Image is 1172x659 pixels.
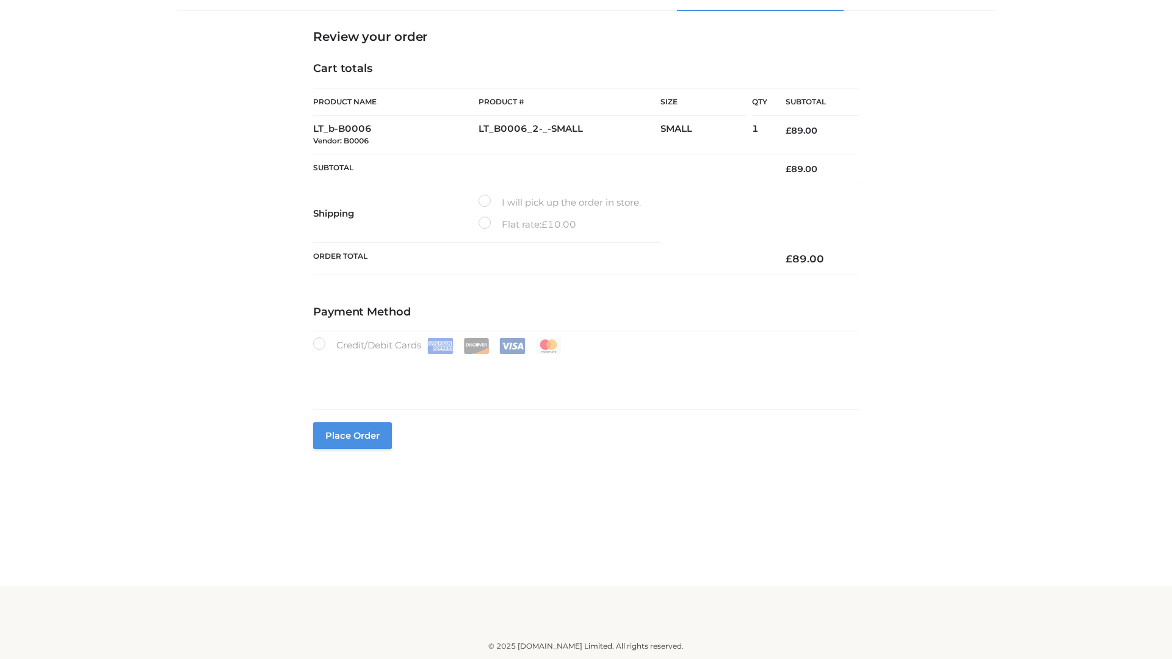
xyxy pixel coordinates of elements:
bdi: 89.00 [786,164,817,175]
th: Subtotal [767,88,859,116]
img: Mastercard [535,338,562,354]
h3: Review your order [313,29,859,44]
th: Product Name [313,88,479,116]
label: Credit/Debit Cards [313,337,563,354]
iframe: Secure payment input frame [311,351,856,396]
bdi: 89.00 [786,125,817,136]
div: © 2025 [DOMAIN_NAME] Limited. All rights reserved. [181,640,991,652]
td: LT_B0006_2-_-SMALL [479,116,660,154]
span: £ [541,218,548,230]
label: Flat rate: [479,217,576,232]
h4: Cart totals [313,62,859,76]
img: Discover [463,338,490,354]
th: Size [660,88,746,116]
span: £ [786,253,792,265]
td: SMALL [660,116,752,154]
th: Order Total [313,243,767,275]
span: £ [786,164,791,175]
bdi: 89.00 [786,253,824,265]
th: Shipping [313,184,479,243]
label: I will pick up the order in store. [479,195,641,211]
td: 1 [752,116,767,154]
span: £ [786,125,791,136]
th: Subtotal [313,154,767,184]
th: Product # [479,88,660,116]
td: LT_b-B0006 [313,116,479,154]
th: Qty [752,88,767,116]
img: Amex [427,338,454,354]
bdi: 10.00 [541,218,576,230]
small: Vendor: B0006 [313,136,369,145]
h4: Payment Method [313,306,859,319]
img: Visa [499,338,526,354]
button: Place order [313,422,392,449]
